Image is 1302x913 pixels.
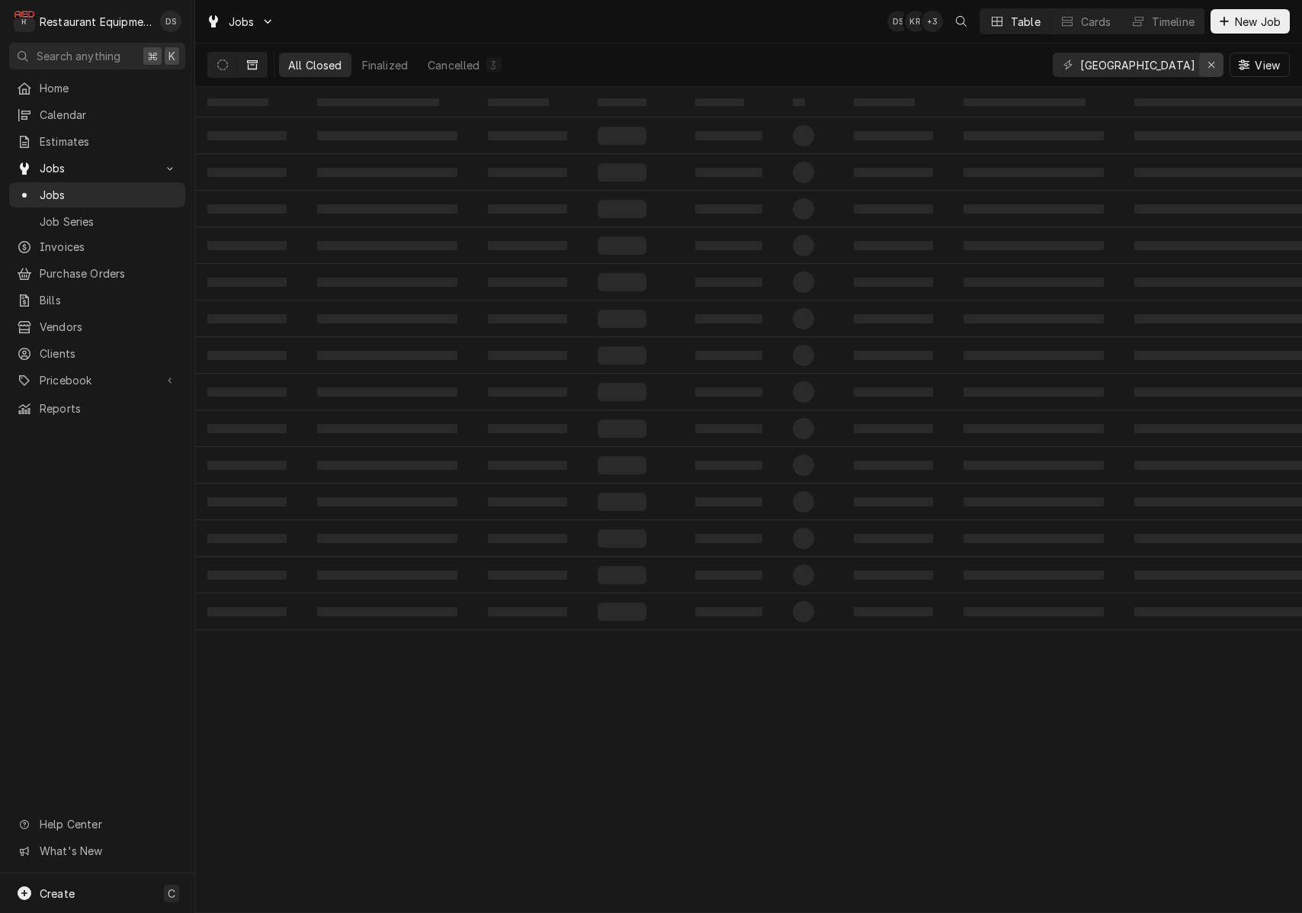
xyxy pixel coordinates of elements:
[598,493,646,511] span: ‌
[1252,57,1283,73] span: View
[598,127,646,145] span: ‌
[488,571,567,580] span: ‌
[207,534,287,543] span: ‌
[1081,14,1111,30] div: Cards
[40,107,178,123] span: Calendar
[964,241,1104,250] span: ‌
[317,571,457,580] span: ‌
[40,265,178,281] span: Purchase Orders
[964,497,1104,506] span: ‌
[598,200,646,218] span: ‌
[40,346,178,362] span: Clients
[207,571,287,580] span: ‌
[317,98,439,106] span: ‌
[854,351,933,360] span: ‌
[40,14,152,30] div: Restaurant Equipment Diagnostics
[854,131,933,140] span: ‌
[362,57,408,73] div: Finalized
[37,48,120,64] span: Search anything
[14,11,35,32] div: R
[695,168,762,177] span: ‌
[598,163,646,182] span: ‌
[854,424,933,433] span: ‌
[793,528,814,549] span: ‌
[40,843,176,859] span: What's New
[200,9,281,34] a: Go to Jobs
[207,98,268,106] span: ‌
[854,607,933,616] span: ‌
[1199,53,1223,77] button: Erase input
[854,387,933,397] span: ‌
[488,314,567,323] span: ‌
[598,273,646,291] span: ‌
[695,204,762,214] span: ‌
[40,400,178,416] span: Reports
[854,461,933,470] span: ‌
[40,214,178,230] span: Job Series
[317,351,457,360] span: ‌
[207,314,287,323] span: ‌
[9,368,185,393] a: Go to Pricebook
[9,43,185,69] button: Search anything⌘K
[317,168,457,177] span: ‌
[964,98,1086,106] span: ‌
[9,838,185,863] a: Go to What's New
[40,160,155,176] span: Jobs
[317,497,457,506] span: ‌
[695,461,762,470] span: ‌
[905,11,926,32] div: KR
[964,168,1104,177] span: ‌
[207,131,287,140] span: ‌
[1232,14,1284,30] span: New Job
[488,497,567,506] span: ‌
[9,209,185,234] a: Job Series
[1011,14,1041,30] div: Table
[207,278,287,287] span: ‌
[598,603,646,621] span: ‌
[887,11,909,32] div: DS
[695,497,762,506] span: ‌
[9,288,185,313] a: Bills
[317,278,457,287] span: ‌
[317,241,457,250] span: ‌
[40,816,176,832] span: Help Center
[695,98,744,106] span: ‌
[695,607,762,616] span: ‌
[488,351,567,360] span: ‌
[9,261,185,286] a: Purchase Orders
[488,241,567,250] span: ‌
[695,534,762,543] span: ‌
[793,601,814,622] span: ‌
[598,310,646,328] span: ‌
[488,387,567,397] span: ‌
[9,129,185,154] a: Estimates
[854,534,933,543] span: ‌
[922,11,943,32] div: + 3
[793,98,805,106] span: ‌
[9,396,185,421] a: Reports
[964,314,1104,323] span: ‌
[598,529,646,548] span: ‌
[317,204,457,214] span: ‌
[288,57,342,73] div: All Closed
[598,383,646,401] span: ‌
[598,420,646,438] span: ‌
[9,234,185,259] a: Invoices
[695,131,762,140] span: ‌
[40,187,178,203] span: Jobs
[40,292,178,308] span: Bills
[793,198,814,220] span: ‌
[793,345,814,366] span: ‌
[489,57,499,73] div: 3
[168,48,175,64] span: K
[793,235,814,256] span: ‌
[207,351,287,360] span: ‌
[488,131,567,140] span: ‌
[695,387,762,397] span: ‌
[147,48,158,64] span: ⌘
[428,57,479,73] div: Cancelled
[964,461,1104,470] span: ‌
[793,381,814,403] span: ‌
[964,131,1104,140] span: ‌
[964,571,1104,580] span: ‌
